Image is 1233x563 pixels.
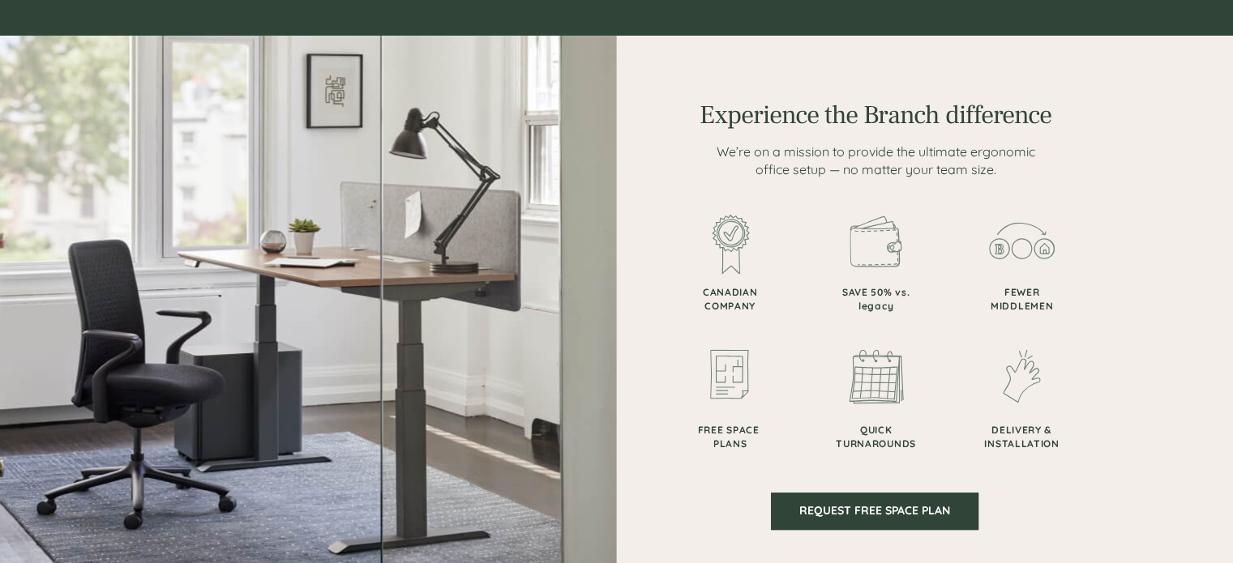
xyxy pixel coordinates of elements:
[836,424,916,450] span: QUICK TURNAROUNDS
[842,286,910,312] span: SAVE 50% vs. legacy
[717,143,1035,177] span: We’re on a mission to provide the ultimate ergonomic office setup — no matter your team size.
[703,286,758,312] span: CANADIAN COMPANY
[991,286,1053,312] span: FEWER MIDDLEMEN
[771,493,978,530] a: REQUEST FREE SPACE PLAN
[698,424,763,450] span: FREE SPACE PLANS
[984,424,1059,450] span: DELIVERY & INSTALLATION
[773,504,977,518] span: REQUEST FREE SPACE PLAN
[161,315,246,349] input: Submit
[700,98,1051,132] span: Experience the Branch difference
